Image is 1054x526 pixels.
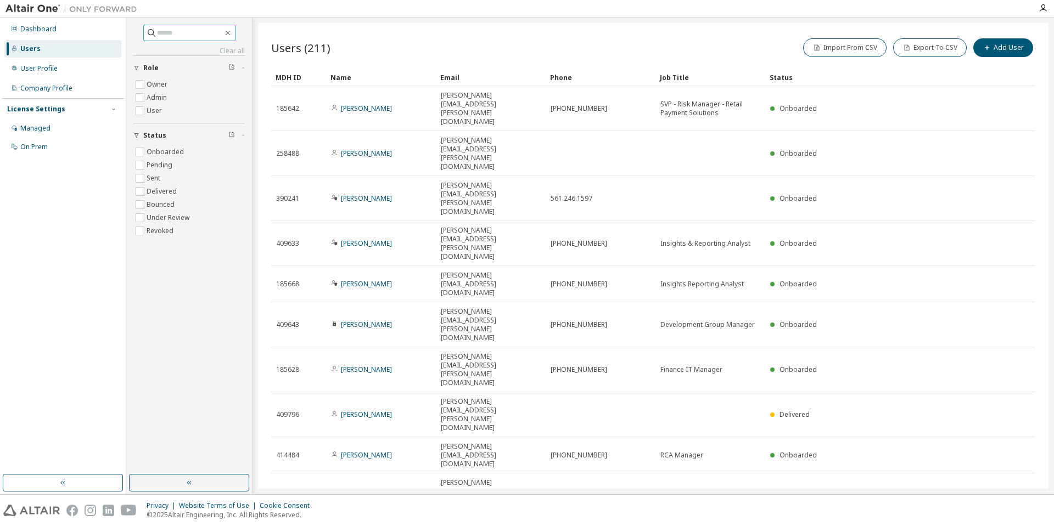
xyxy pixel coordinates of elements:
[441,397,541,432] span: [PERSON_NAME][EMAIL_ADDRESS][PERSON_NAME][DOMAIN_NAME]
[121,505,137,516] img: youtube.svg
[441,307,541,342] span: [PERSON_NAME][EMAIL_ADDRESS][PERSON_NAME][DOMAIN_NAME]
[660,100,760,117] span: SVP - Risk Manager - Retail Payment Solutions
[341,320,392,329] a: [PERSON_NAME]
[147,78,170,91] label: Owner
[441,136,541,171] span: [PERSON_NAME][EMAIL_ADDRESS][PERSON_NAME][DOMAIN_NAME]
[20,44,41,53] div: Users
[276,451,299,460] span: 414484
[179,501,260,510] div: Website Terms of Use
[133,47,245,55] a: Clear all
[660,320,755,329] span: Development Group Manager
[440,69,541,86] div: Email
[441,271,541,297] span: [PERSON_NAME][EMAIL_ADDRESS][DOMAIN_NAME]
[341,149,392,158] a: [PERSON_NAME]
[147,104,164,117] label: User
[330,69,431,86] div: Name
[780,194,817,203] span: Onboarded
[803,38,887,57] button: Import From CSV
[143,131,166,140] span: Status
[147,185,179,198] label: Delivered
[276,410,299,419] span: 409796
[780,279,817,289] span: Onboarded
[20,143,48,151] div: On Prem
[20,25,57,33] div: Dashboard
[276,320,299,329] span: 409643
[276,365,299,374] span: 185628
[441,478,541,513] span: [PERSON_NAME][EMAIL_ADDRESS][PERSON_NAME][DOMAIN_NAME]
[276,104,299,113] span: 185642
[441,181,541,216] span: [PERSON_NAME][EMAIL_ADDRESS][PERSON_NAME][DOMAIN_NAME]
[228,131,235,140] span: Clear filter
[441,352,541,387] span: [PERSON_NAME][EMAIL_ADDRESS][PERSON_NAME][DOMAIN_NAME]
[780,410,810,419] span: Delivered
[660,69,761,86] div: Job Title
[147,91,169,104] label: Admin
[660,280,744,289] span: Insights Reporting Analyst
[780,320,817,329] span: Onboarded
[341,279,392,289] a: [PERSON_NAME]
[147,224,176,237] label: Revoked
[441,442,541,468] span: [PERSON_NAME][EMAIL_ADDRESS][DOMAIN_NAME]
[660,365,722,374] span: Finance IT Manager
[780,239,817,248] span: Onboarded
[276,194,299,203] span: 390241
[147,172,162,185] label: Sent
[147,501,179,510] div: Privacy
[780,365,817,374] span: Onboarded
[341,194,392,203] a: [PERSON_NAME]
[271,40,330,55] span: Users (211)
[147,211,192,224] label: Under Review
[133,123,245,148] button: Status
[341,410,392,419] a: [PERSON_NAME]
[551,104,607,113] span: [PHONE_NUMBER]
[770,69,978,86] div: Status
[276,149,299,158] span: 258488
[260,501,316,510] div: Cookie Consent
[85,505,96,516] img: instagram.svg
[276,239,299,248] span: 409633
[550,69,651,86] div: Phone
[973,38,1033,57] button: Add User
[780,104,817,113] span: Onboarded
[147,145,186,159] label: Onboarded
[551,365,607,374] span: [PHONE_NUMBER]
[551,451,607,460] span: [PHONE_NUMBER]
[660,451,703,460] span: RCA Manager
[551,239,607,248] span: [PHONE_NUMBER]
[143,64,159,72] span: Role
[20,124,51,133] div: Managed
[893,38,967,57] button: Export To CSV
[341,450,392,460] a: [PERSON_NAME]
[276,280,299,289] span: 185668
[7,105,65,114] div: License Settings
[103,505,114,516] img: linkedin.svg
[551,194,592,203] span: 561.246.1597
[341,365,392,374] a: [PERSON_NAME]
[441,91,541,126] span: [PERSON_NAME][EMAIL_ADDRESS][PERSON_NAME][DOMAIN_NAME]
[5,3,143,14] img: Altair One
[660,239,750,248] span: Insights & Reporting Analyst
[66,505,78,516] img: facebook.svg
[551,280,607,289] span: [PHONE_NUMBER]
[228,64,235,72] span: Clear filter
[341,239,392,248] a: [PERSON_NAME]
[780,149,817,158] span: Onboarded
[133,56,245,80] button: Role
[147,510,316,519] p: © 2025 Altair Engineering, Inc. All Rights Reserved.
[20,64,58,73] div: User Profile
[147,198,177,211] label: Bounced
[20,84,72,93] div: Company Profile
[341,104,392,113] a: [PERSON_NAME]
[3,505,60,516] img: altair_logo.svg
[276,69,322,86] div: MDH ID
[780,450,817,460] span: Onboarded
[551,320,607,329] span: [PHONE_NUMBER]
[441,226,541,261] span: [PERSON_NAME][EMAIL_ADDRESS][PERSON_NAME][DOMAIN_NAME]
[147,159,175,172] label: Pending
